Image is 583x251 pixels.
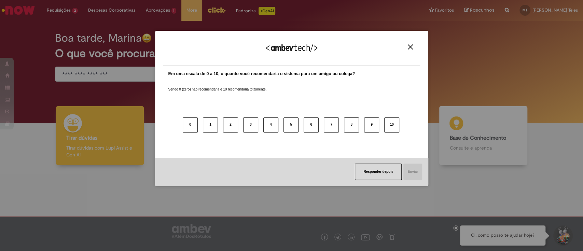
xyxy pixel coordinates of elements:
button: 1 [203,117,218,133]
button: 6 [304,117,319,133]
button: 8 [344,117,359,133]
label: Em uma escala de 0 a 10, o quanto você recomendaria o sistema para um amigo ou colega? [168,71,355,77]
button: 3 [243,117,258,133]
img: Close [408,44,413,50]
button: Close [406,44,415,50]
button: 7 [324,117,339,133]
img: Logo Ambevtech [266,44,317,52]
label: Sendo 0 (zero) não recomendaria e 10 recomendaria totalmente. [168,79,267,92]
button: 4 [263,117,278,133]
button: 9 [364,117,379,133]
button: 5 [283,117,299,133]
button: 2 [223,117,238,133]
button: Responder depois [355,164,402,180]
button: 10 [384,117,399,133]
button: 0 [183,117,198,133]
